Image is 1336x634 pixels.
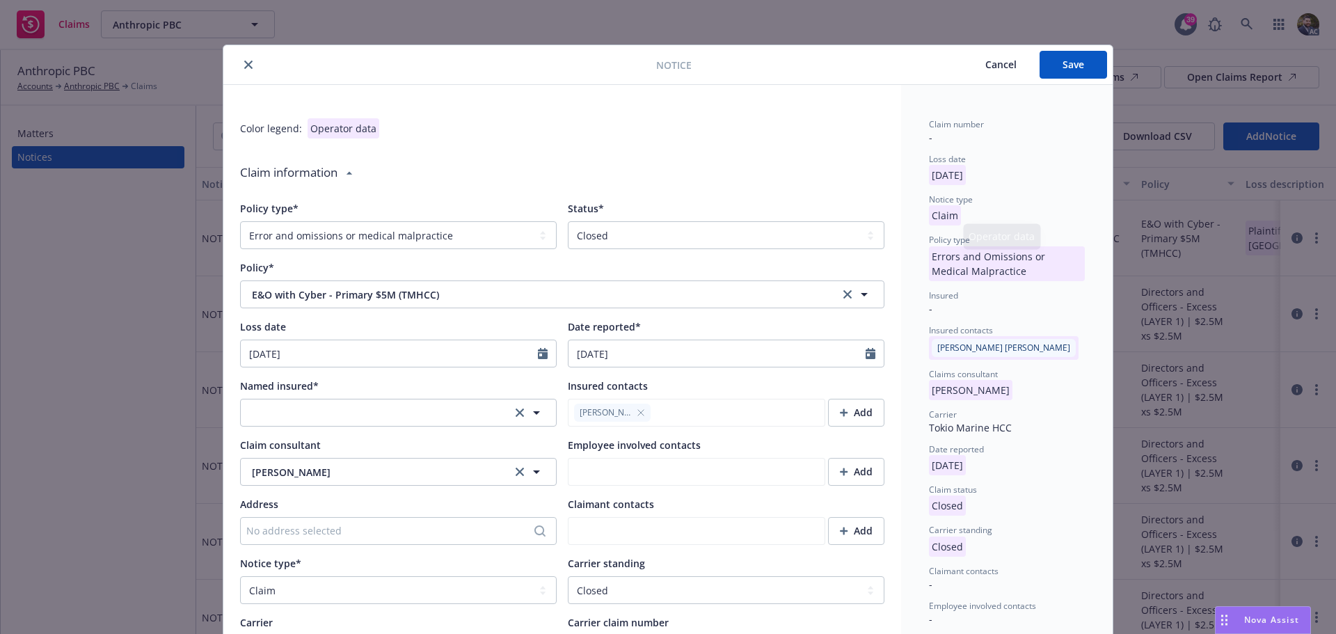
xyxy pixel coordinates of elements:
[929,409,957,420] span: Carrier
[568,340,866,367] input: MM/DD/YYYY
[1040,51,1107,79] button: Save
[1244,614,1299,626] span: Nova Assist
[656,58,692,72] span: Notice
[568,438,701,452] span: Employee involved contacts
[929,153,966,165] span: Loss date
[929,420,1085,435] div: Tokio Marine HCC
[840,399,873,426] div: Add
[240,152,884,193] div: Claim information
[929,537,966,557] p: Closed
[568,320,641,333] span: Date reported*
[929,165,966,185] p: [DATE]
[240,438,321,452] span: Claim consultant
[929,540,966,553] span: Closed
[1215,606,1311,634] button: Nova Assist
[929,368,998,380] span: Claims consultant
[929,193,973,205] span: Notice type
[568,498,654,511] span: Claimant contacts
[985,58,1017,71] span: Cancel
[866,348,875,359] svg: Calendar
[240,152,337,193] div: Claim information
[240,320,286,333] span: Loss date
[252,465,500,480] span: [PERSON_NAME]
[511,463,528,480] a: clear selection
[241,340,538,367] input: MM/DD/YYYY
[929,565,999,577] span: Claimant contacts
[580,406,631,419] span: [PERSON_NAME]
[534,525,546,537] svg: Search
[511,404,528,421] a: clear selection
[962,51,1040,79] button: Cancel
[240,399,557,427] button: clear selection
[929,209,961,222] span: Claim
[929,302,932,315] span: -
[240,121,302,136] div: Color legend:
[929,250,1085,263] span: Errors and Omissions or Medical Malpractice
[929,455,966,475] p: [DATE]
[828,517,884,545] button: Add
[929,499,966,512] span: Closed
[308,118,379,138] div: Operator data
[568,616,669,629] span: Carrier claim number
[929,246,1085,281] p: Errors and Omissions or Medical Malpractice
[840,518,873,544] div: Add
[568,379,648,393] span: Insured contacts
[840,459,873,485] div: Add
[538,348,548,359] svg: Calendar
[929,234,970,246] span: Policy type
[929,205,961,225] p: Claim
[568,557,645,570] span: Carrier standing
[240,202,299,215] span: Policy type*
[828,399,884,427] button: Add
[929,459,966,472] span: [DATE]
[240,280,884,308] button: E&O with Cyber - Primary $5M (TMHCC)clear selection
[240,261,274,274] span: Policy*
[246,523,536,538] div: No address selected
[240,517,557,545] button: No address selected
[929,484,977,496] span: Claim status
[929,578,932,591] span: -
[1063,58,1084,71] span: Save
[929,168,966,182] span: [DATE]
[828,458,884,486] button: Add
[1216,607,1233,633] div: Drag to move
[240,458,557,486] button: [PERSON_NAME]clear selection
[929,600,1036,612] span: Employee involved contacts
[240,557,301,570] span: Notice type*
[252,287,795,302] span: E&O with Cyber - Primary $5M (TMHCC)
[929,383,1012,397] span: [PERSON_NAME]
[929,496,966,516] p: Closed
[240,498,278,511] span: Address
[929,612,932,626] span: -
[929,324,993,336] span: Insured contacts
[929,290,958,301] span: Insured
[929,118,984,130] span: Claim number
[929,524,992,536] span: Carrier standing
[929,340,1079,354] span: [PERSON_NAME] [PERSON_NAME]
[240,616,273,629] span: Carrier
[937,342,1070,354] span: [PERSON_NAME] [PERSON_NAME]
[929,380,1012,400] p: [PERSON_NAME]
[929,443,984,455] span: Date reported
[240,379,319,393] span: Named insured*
[240,56,257,73] button: close
[568,202,604,215] span: Status*
[839,286,856,303] a: clear selection
[929,131,932,144] span: -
